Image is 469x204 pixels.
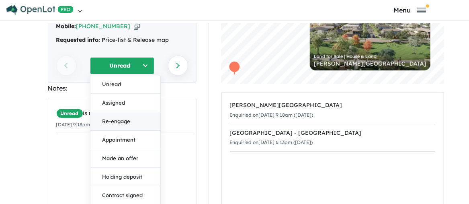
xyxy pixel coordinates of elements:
[90,112,160,131] button: Re-engage
[56,35,188,45] div: Price-list & Release map
[56,23,76,30] strong: Mobile:
[230,128,435,138] div: [GEOGRAPHIC_DATA] - [GEOGRAPHIC_DATA]
[228,61,240,76] div: Map marker
[230,101,435,110] div: [PERSON_NAME][GEOGRAPHIC_DATA]
[90,94,160,112] button: Assigned
[230,112,313,118] small: Enquiried on [DATE] 9:18am ([DATE])
[90,131,160,149] button: Appointment
[310,10,430,70] a: OPENLOT CASHBACK 32 AVAILABLE Land for Sale | House & Land [PERSON_NAME][GEOGRAPHIC_DATA]
[56,122,111,128] small: [DATE] 9:18am ([DATE])
[90,149,160,168] button: Made an offer
[90,75,160,94] button: Unread
[90,168,160,186] button: Holding deposit
[230,139,313,145] small: Enquiried on [DATE] 6:13pm ([DATE])
[56,109,194,118] div: is marked.
[353,6,467,14] button: Toggle navigation
[230,124,435,152] a: [GEOGRAPHIC_DATA] - [GEOGRAPHIC_DATA]Enquiried on[DATE] 6:13pm ([DATE])
[48,83,197,94] div: Notes:
[76,23,131,30] a: [PHONE_NUMBER]
[56,36,100,43] strong: Requested info:
[90,57,154,74] button: Unread
[56,109,83,118] span: Unread
[314,61,426,66] div: [PERSON_NAME][GEOGRAPHIC_DATA]
[230,97,435,124] a: [PERSON_NAME][GEOGRAPHIC_DATA]Enquiried on[DATE] 9:18am ([DATE])
[134,22,140,31] button: Copy
[384,14,426,23] span: 32 AVAILABLE
[6,5,74,15] img: Openlot PRO Logo White
[314,54,426,59] div: Land for Sale | House & Land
